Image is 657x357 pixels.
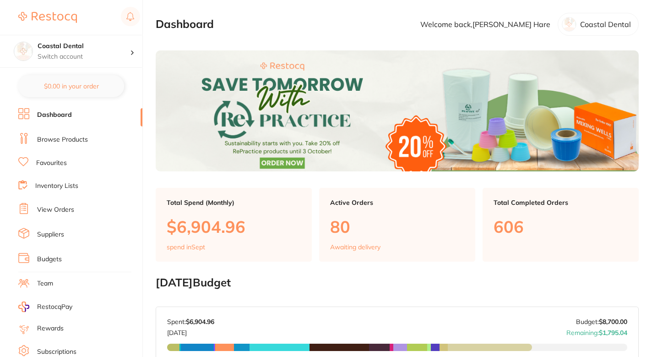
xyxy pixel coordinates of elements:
[576,318,627,325] p: Budget:
[36,159,67,168] a: Favourites
[319,188,475,262] a: Active Orders80Awaiting delivery
[37,110,72,120] a: Dashboard
[156,188,312,262] a: Total Spend (Monthly)$6,904.96spend inSept
[37,205,74,214] a: View Orders
[599,329,627,337] strong: $1,795.04
[330,217,464,236] p: 80
[167,199,301,206] p: Total Spend (Monthly)
[35,181,78,191] a: Inventory Lists
[38,52,130,61] p: Switch account
[37,279,53,288] a: Team
[483,188,639,262] a: Total Completed Orders606
[156,18,214,31] h2: Dashboard
[156,50,639,171] img: Dashboard
[580,20,631,28] p: Coastal Dental
[167,217,301,236] p: $6,904.96
[18,75,124,97] button: $0.00 in your order
[494,199,628,206] p: Total Completed Orders
[18,12,77,23] img: Restocq Logo
[37,324,64,333] a: Rewards
[186,318,214,326] strong: $6,904.96
[37,135,88,144] a: Browse Products
[330,243,380,251] p: Awaiting delivery
[18,7,77,28] a: Restocq Logo
[599,318,627,326] strong: $8,700.00
[566,325,627,336] p: Remaining:
[167,243,205,251] p: spend in Sept
[494,217,628,236] p: 606
[37,347,76,357] a: Subscriptions
[37,302,72,312] span: RestocqPay
[37,255,62,264] a: Budgets
[37,230,64,239] a: Suppliers
[420,20,550,28] p: Welcome back, [PERSON_NAME] Hare
[156,276,639,289] h2: [DATE] Budget
[38,42,130,51] h4: Coastal Dental
[167,325,214,336] p: [DATE]
[14,42,33,60] img: Coastal Dental
[18,302,72,312] a: RestocqPay
[18,302,29,312] img: RestocqPay
[167,318,214,325] p: Spent:
[330,199,464,206] p: Active Orders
